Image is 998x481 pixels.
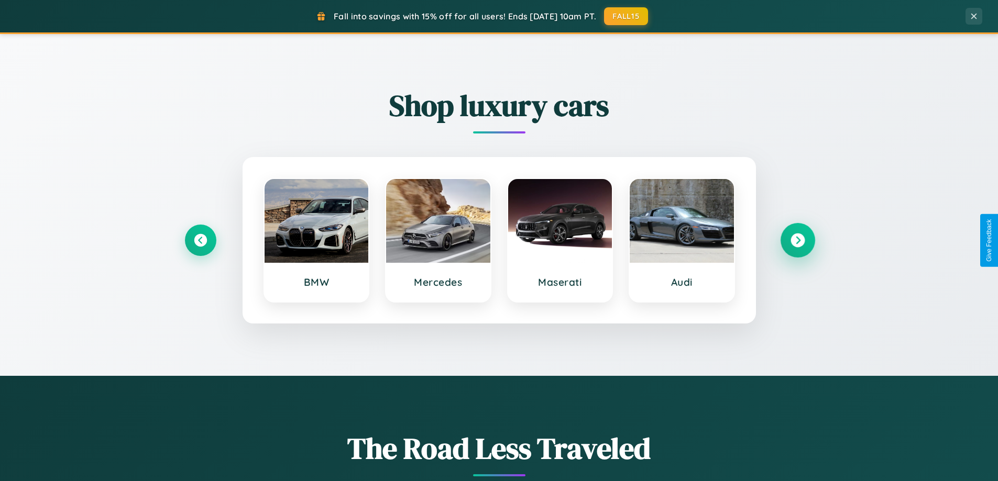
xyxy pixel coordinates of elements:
h3: Maserati [519,276,602,288]
h3: Audi [640,276,723,288]
h3: Mercedes [397,276,480,288]
h1: The Road Less Traveled [185,428,814,468]
h2: Shop luxury cars [185,85,814,126]
h3: BMW [275,276,358,288]
button: FALL15 [604,7,648,25]
div: Give Feedback [985,219,993,262]
span: Fall into savings with 15% off for all users! Ends [DATE] 10am PT. [334,11,596,21]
